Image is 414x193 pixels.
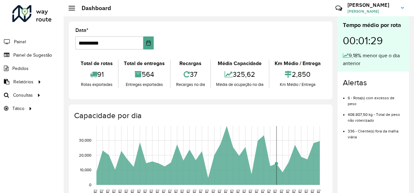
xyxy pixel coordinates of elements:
div: 9,18% menor que o dia anterior [343,52,404,67]
div: Rotas exportadas [77,81,116,88]
span: Pedidos [12,65,29,72]
div: 564 [120,67,168,81]
h4: Alertas [343,78,404,88]
h3: [PERSON_NAME] [347,2,396,8]
li: 6 - Rota(s) com excesso de peso [348,90,404,107]
div: 2,850 [271,67,324,81]
div: Média Capacidade [213,60,267,67]
span: Painel de Sugestão [13,52,52,59]
div: 91 [77,67,116,81]
span: Relatórios [13,78,33,85]
li: 408.807,50 kg - Total de peso não roteirizado [348,107,404,123]
h4: Capacidade por dia [74,111,326,120]
div: 37 [172,67,208,81]
div: 325,62 [213,67,267,81]
div: Entregas exportadas [120,81,168,88]
span: Painel [14,38,26,45]
div: Km Médio / Entrega [271,60,324,67]
div: Recargas [172,60,208,67]
span: [PERSON_NAME] [347,8,396,14]
div: Recargas no dia [172,81,208,88]
label: Data [75,26,88,34]
text: 10,000 [80,168,91,172]
div: 00:01:29 [343,30,404,52]
text: 0 [89,183,91,187]
div: Média de ocupação no dia [213,81,267,88]
li: 336 - Cliente(s) fora da malha viária [348,123,404,140]
div: Total de entregas [120,60,168,67]
button: Choose Date [143,36,154,49]
div: Km Médio / Entrega [271,81,324,88]
div: Tempo médio por rota [343,21,404,30]
h2: Dashboard [75,5,111,12]
a: Contato Rápido [332,1,346,15]
text: 30,000 [79,138,91,143]
text: 20,000 [79,153,91,157]
span: Consultas [13,92,33,99]
span: Tático [12,105,24,112]
div: Total de rotas [77,60,116,67]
